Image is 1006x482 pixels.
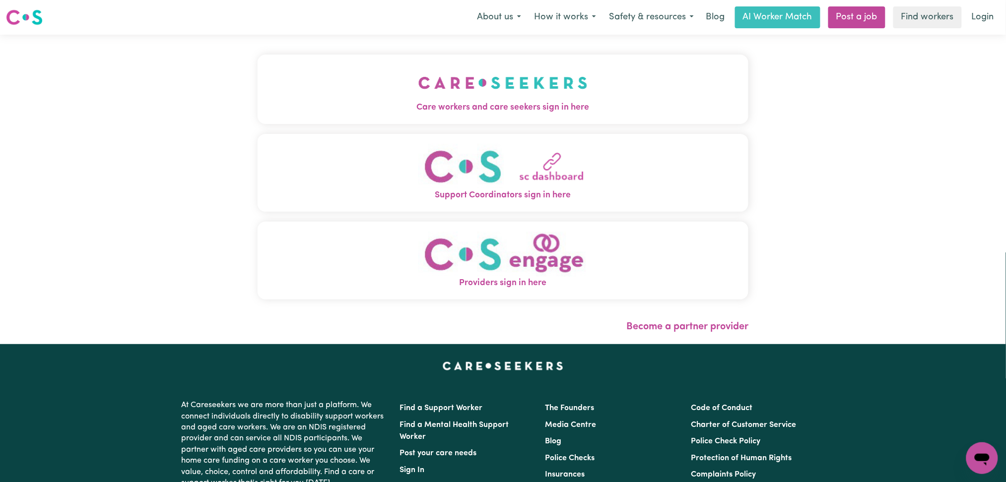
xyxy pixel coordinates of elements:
button: Care workers and care seekers sign in here [258,55,749,124]
button: About us [470,7,528,28]
a: Charter of Customer Service [691,421,796,429]
a: Post your care needs [400,449,477,457]
a: Complaints Policy [691,471,756,479]
a: Find workers [893,6,962,28]
a: Police Checks [545,454,595,462]
a: Post a job [828,6,885,28]
button: Providers sign in here [258,222,749,300]
span: Care workers and care seekers sign in here [258,101,749,114]
img: Careseekers logo [6,8,43,26]
iframe: Button to launch messaging window [966,442,998,474]
span: Providers sign in here [258,277,749,290]
a: Login [966,6,1000,28]
a: Media Centre [545,421,597,429]
a: Find a Support Worker [400,404,483,412]
a: Blog [700,6,731,28]
button: How it works [528,7,603,28]
a: Become a partner provider [626,322,748,332]
a: Blog [545,437,562,445]
a: Find a Mental Health Support Worker [400,421,509,441]
a: Police Check Policy [691,437,760,445]
a: Insurances [545,471,585,479]
a: Sign In [400,466,425,474]
button: Support Coordinators sign in here [258,134,749,212]
a: Code of Conduct [691,404,752,412]
span: Support Coordinators sign in here [258,189,749,202]
a: Careseekers logo [6,6,43,29]
a: Careseekers home page [443,362,563,370]
a: AI Worker Match [735,6,820,28]
button: Safety & resources [603,7,700,28]
a: The Founders [545,404,595,412]
a: Protection of Human Rights [691,454,792,462]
